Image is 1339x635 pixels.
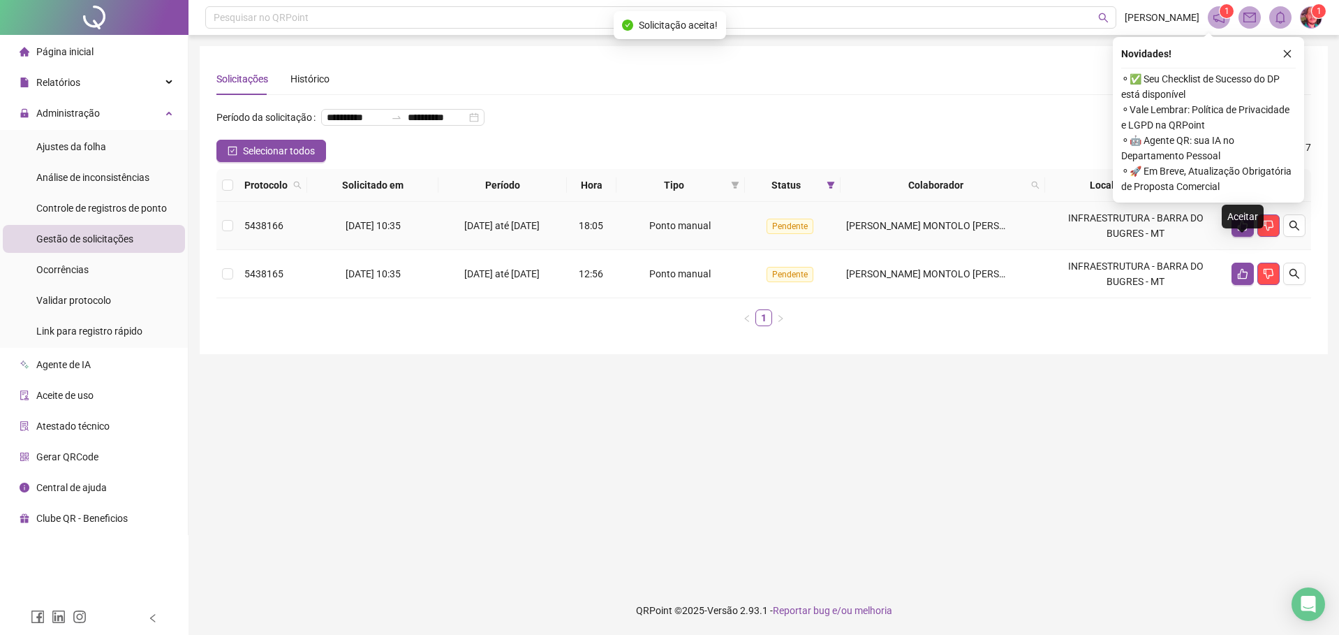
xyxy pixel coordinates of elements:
[707,605,738,616] span: Versão
[244,220,283,231] span: 5438166
[36,359,91,370] span: Agente de IA
[36,108,100,119] span: Administração
[1312,4,1326,18] sup: Atualize o seu contato no menu Meus Dados
[244,177,288,193] span: Protocolo
[346,268,401,279] span: [DATE] 10:35
[1237,268,1248,279] span: like
[1263,220,1274,231] span: dislike
[20,483,29,492] span: info-circle
[739,309,755,326] li: Página anterior
[1243,11,1256,24] span: mail
[464,268,540,279] span: [DATE] até [DATE]
[827,181,835,189] span: filter
[36,233,133,244] span: Gestão de solicitações
[36,513,128,524] span: Clube QR - Beneficios
[188,586,1339,635] footer: QRPoint © 2025 - 2.93.1 -
[20,452,29,462] span: qrcode
[756,310,771,326] a: 1
[1121,102,1296,133] span: ⚬ Vale Lembrar: Política de Privacidade e LGPD na QRPoint
[846,220,1047,231] span: [PERSON_NAME] MONTOLO [PERSON_NAME]
[244,268,283,279] span: 5438165
[1121,163,1296,194] span: ⚬ 🚀 Em Breve, Atualização Obrigatória de Proposta Comercial
[20,108,29,118] span: lock
[649,220,711,231] span: Ponto manual
[1051,177,1206,193] span: Local de trabalho
[36,46,94,57] span: Página inicial
[1292,587,1325,621] div: Open Intercom Messenger
[767,219,813,234] span: Pendente
[1317,6,1322,16] span: 1
[755,309,772,326] li: 1
[36,421,110,432] span: Atestado técnico
[20,391,29,400] span: audit
[772,309,789,326] li: Próxima página
[1121,71,1296,102] span: ⚬ ✅ Seu Checklist de Sucesso do DP está disponível
[290,71,330,87] div: Histórico
[773,605,892,616] span: Reportar bug e/ou melhoria
[36,326,142,337] span: Link para registro rápido
[622,20,633,31] span: check-circle
[1121,133,1296,163] span: ⚬ 🤖 Agente QR: sua IA no Departamento Pessoal
[346,220,401,231] span: [DATE] 10:35
[750,177,821,193] span: Status
[20,47,29,57] span: home
[743,314,751,323] span: left
[1289,268,1300,279] span: search
[391,112,402,123] span: swap-right
[1282,49,1292,59] span: close
[772,309,789,326] button: right
[36,390,94,401] span: Aceite de uso
[649,268,711,279] span: Ponto manual
[307,169,438,202] th: Solicitado em
[216,71,268,87] div: Solicitações
[776,314,785,323] span: right
[1125,10,1199,25] span: [PERSON_NAME]
[728,175,742,196] span: filter
[438,169,567,202] th: Período
[1213,11,1225,24] span: notification
[73,610,87,624] span: instagram
[1098,13,1109,23] span: search
[391,112,402,123] span: to
[1045,250,1226,298] td: INFRAESTRUTURA - BARRA DO BUGRES - MT
[293,181,302,189] span: search
[52,610,66,624] span: linkedin
[824,175,838,196] span: filter
[579,268,603,279] span: 12:56
[1289,220,1300,231] span: search
[846,177,1026,193] span: Colaborador
[739,309,755,326] button: left
[846,268,1047,279] span: [PERSON_NAME] MONTOLO [PERSON_NAME]
[1263,268,1274,279] span: dislike
[1274,11,1287,24] span: bell
[1031,181,1040,189] span: search
[20,421,29,431] span: solution
[639,17,718,33] span: Solicitação aceita!
[36,141,106,152] span: Ajustes da folha
[148,613,158,623] span: left
[1028,175,1042,196] span: search
[216,140,326,162] button: Selecionar todos
[567,169,616,202] th: Hora
[731,181,739,189] span: filter
[36,482,107,493] span: Central de ajuda
[20,78,29,87] span: file
[1301,7,1322,28] img: 78572
[31,610,45,624] span: facebook
[36,264,89,275] span: Ocorrências
[1220,4,1234,18] sup: 1
[36,451,98,462] span: Gerar QRCode
[579,220,603,231] span: 18:05
[1225,6,1229,16] span: 1
[622,177,725,193] span: Tipo
[228,146,237,156] span: check-square
[464,220,540,231] span: [DATE] até [DATE]
[767,267,813,282] span: Pendente
[290,175,304,196] span: search
[36,203,167,214] span: Controle de registros de ponto
[36,172,149,183] span: Análise de inconsistências
[243,143,315,159] span: Selecionar todos
[1045,202,1226,250] td: INFRAESTRUTURA - BARRA DO BUGRES - MT
[216,106,321,129] label: Período da solicitação
[1121,46,1171,61] span: Novidades !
